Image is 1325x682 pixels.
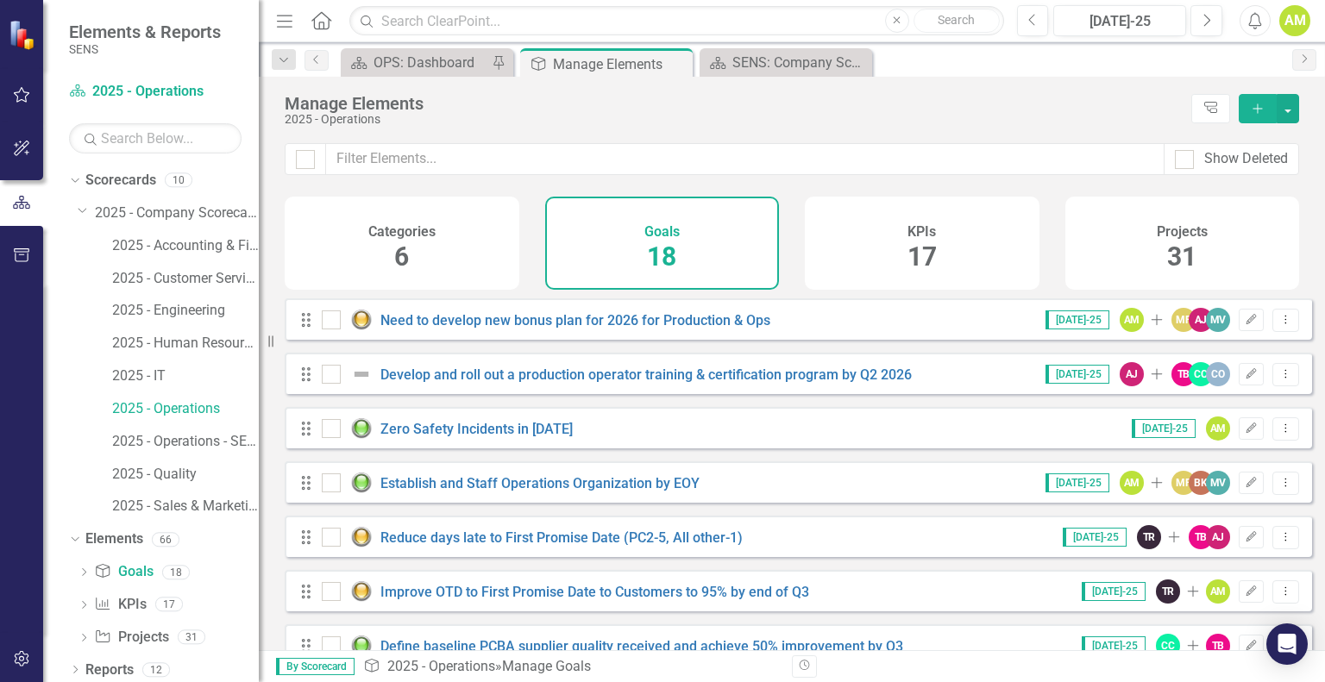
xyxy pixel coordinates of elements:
[1206,308,1230,332] div: MV
[69,82,242,102] a: 2025 - Operations
[325,143,1165,175] input: Filter Elements...
[363,657,779,677] div: » Manage Goals
[553,53,688,75] div: Manage Elements
[112,432,259,452] a: 2025 - Operations - SENS Legacy KPIs
[285,94,1183,113] div: Manage Elements
[1132,419,1196,438] span: [DATE]-25
[94,595,146,615] a: KPIs
[351,310,372,330] img: Yellow: At Risk/Needs Attention
[1167,241,1196,272] span: 31
[1053,5,1186,36] button: [DATE]-25
[69,22,221,42] span: Elements & Reports
[732,52,868,73] div: SENS: Company Scorecard
[1206,634,1230,658] div: TB
[380,584,809,600] a: Improve OTD to First Promise Date to Customers to 95% by end of Q3
[69,123,242,153] input: Search Below...
[1063,528,1127,547] span: [DATE]-25
[142,662,170,677] div: 12
[351,472,372,493] img: Green: On Track
[1156,579,1180,604] div: TR
[94,628,168,648] a: Projects
[374,52,487,73] div: OPS: Dashboard
[112,497,259,516] a: 2025 - Sales & Marketing
[85,171,156,191] a: Scorecards
[1157,224,1208,240] h4: Projects
[94,562,153,582] a: Goals
[1137,525,1161,549] div: TR
[380,366,912,383] a: Develop and roll out a production operator training & certification program by Q2 2026
[368,224,436,240] h4: Categories
[1046,473,1109,492] span: [DATE]-25
[178,630,205,645] div: 31
[351,418,372,439] img: Green: On Track
[155,598,183,612] div: 17
[1120,471,1144,495] div: AM
[112,334,259,354] a: 2025 - Human Resources
[276,658,355,675] span: By Scorecard
[1171,471,1196,495] div: MF
[112,236,259,256] a: 2025 - Accounting & Finance
[907,224,936,240] h4: KPIs
[351,635,372,656] img: Green: On Track
[914,9,1000,33] button: Search
[349,6,1003,36] input: Search ClearPoint...
[380,638,903,654] a: Define baseline PCBA supplier quality received and achieve 50% improvement by Q3
[1046,365,1109,384] span: [DATE]-25
[165,173,192,188] div: 10
[1206,579,1230,604] div: AM
[351,364,372,385] img: Not Defined
[345,52,487,73] a: OPS: Dashboard
[647,241,676,272] span: 18
[1206,471,1230,495] div: MV
[1189,362,1213,386] div: CC
[112,301,259,321] a: 2025 - Engineering
[387,658,495,674] a: 2025 - Operations
[69,42,221,56] small: SENS
[1156,634,1180,658] div: CC
[644,224,680,240] h4: Goals
[112,269,259,289] a: 2025 - Customer Service
[394,241,409,272] span: 6
[1206,416,1230,441] div: AM
[112,399,259,419] a: 2025 - Operations
[9,20,39,50] img: ClearPoint Strategy
[152,532,179,547] div: 66
[1120,362,1144,386] div: AJ
[351,581,372,602] img: Yellow: At Risk/Needs Attention
[1189,471,1213,495] div: BK
[1171,308,1196,332] div: MF
[1279,5,1310,36] button: AM
[938,13,975,27] span: Search
[162,565,190,579] div: 18
[1059,11,1180,32] div: [DATE]-25
[1266,623,1308,665] div: Open Intercom Messenger
[1206,525,1230,549] div: AJ
[1171,362,1196,386] div: TB
[285,113,1183,126] div: 2025 - Operations
[380,421,573,437] a: Zero Safety Incidents in [DATE]
[380,475,700,491] a: Establish and Staff Operations Organization by EOY
[85,660,134,680] a: Reports
[85,529,143,549] a: Elements
[1046,310,1109,329] span: [DATE]-25
[95,203,259,223] a: 2025 - Company Scorecard
[112,366,259,386] a: 2025 - IT
[1082,636,1146,655] span: [DATE]-25
[1189,308,1213,332] div: AJ
[1189,525,1213,549] div: TB
[1204,149,1288,169] div: Show Deleted
[380,529,743,546] a: Reduce days late to First Promise Date (PC2-5, All other-1)
[112,465,259,485] a: 2025 - Quality
[1206,362,1230,386] div: CO
[1082,582,1146,601] span: [DATE]-25
[704,52,868,73] a: SENS: Company Scorecard
[380,312,770,328] a: Need to develop new bonus plan for 2026 for Production & Ops
[907,241,937,272] span: 17
[1120,308,1144,332] div: AM
[351,527,372,547] img: Yellow: At Risk/Needs Attention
